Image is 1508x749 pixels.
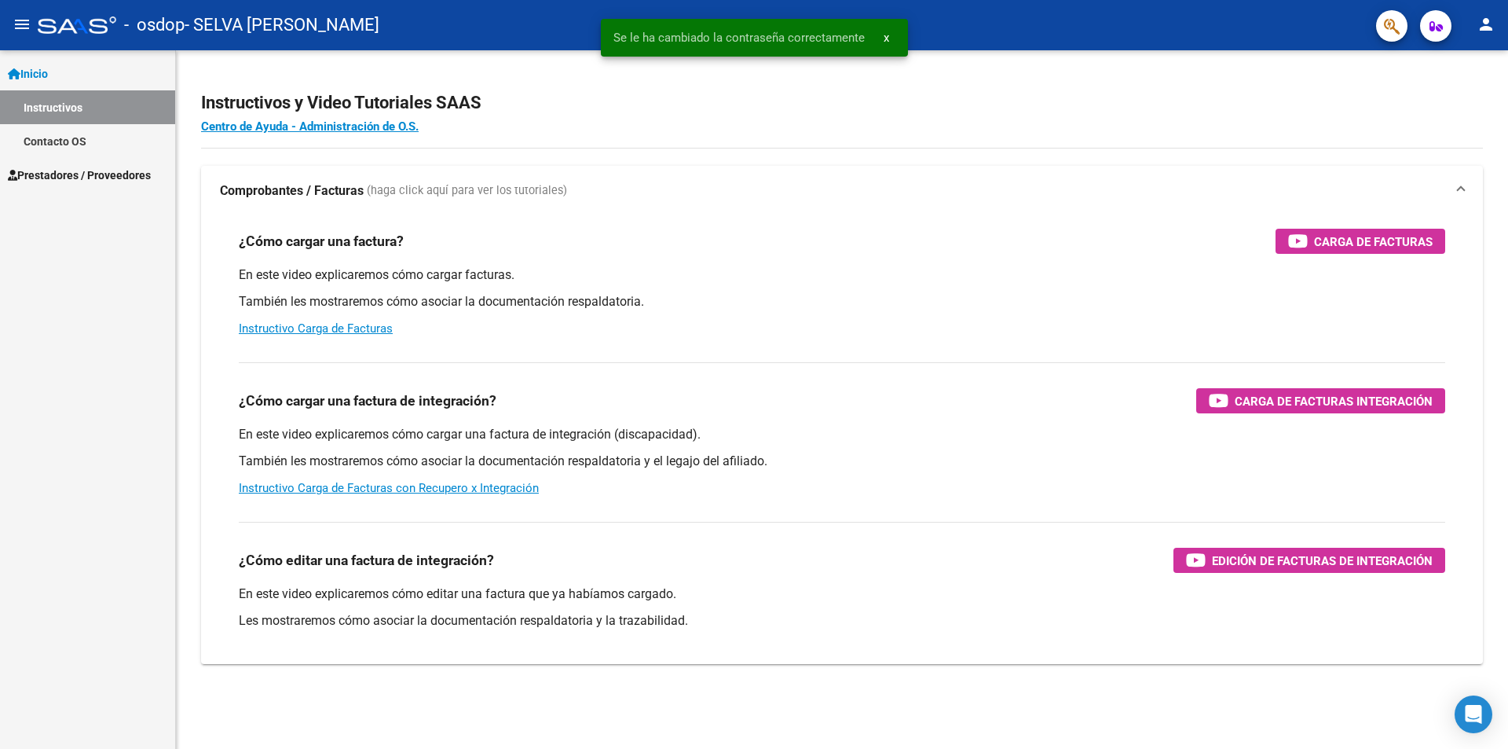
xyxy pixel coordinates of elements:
[367,182,567,200] span: (haga click aquí para ver los tutoriales)
[1212,551,1433,571] span: Edición de Facturas de integración
[1235,391,1433,411] span: Carga de Facturas Integración
[239,426,1445,443] p: En este video explicaremos cómo cargar una factura de integración (discapacidad).
[1477,15,1495,34] mat-icon: person
[239,230,404,252] h3: ¿Cómo cargar una factura?
[185,8,379,42] span: - SELVA [PERSON_NAME]
[201,88,1483,118] h2: Instructivos y Video Tutoriales SAAS
[871,24,902,52] button: x
[884,31,889,45] span: x
[239,453,1445,470] p: También les mostraremos cómo asociar la documentación respaldatoria y el legajo del afiliado.
[201,166,1483,216] mat-expansion-panel-header: Comprobantes / Facturas (haga click aquí para ver los tutoriales)
[239,266,1445,284] p: En este video explicaremos cómo cargar facturas.
[201,119,419,134] a: Centro de Ayuda - Administración de O.S.
[239,293,1445,310] p: También les mostraremos cómo asociar la documentación respaldatoria.
[124,8,185,42] span: - osdop
[239,321,393,336] a: Instructivo Carga de Facturas
[8,167,151,184] span: Prestadores / Proveedores
[239,390,496,412] h3: ¿Cómo cargar una factura de integración?
[220,182,364,200] strong: Comprobantes / Facturas
[1173,548,1445,573] button: Edición de Facturas de integración
[1196,388,1445,413] button: Carga de Facturas Integración
[239,549,494,571] h3: ¿Cómo editar una factura de integración?
[239,481,539,495] a: Instructivo Carga de Facturas con Recupero x Integración
[239,586,1445,603] p: En este video explicaremos cómo editar una factura que ya habíamos cargado.
[201,216,1483,664] div: Comprobantes / Facturas (haga click aquí para ver los tutoriales)
[239,612,1445,630] p: Les mostraremos cómo asociar la documentación respaldatoria y la trazabilidad.
[1314,232,1433,252] span: Carga de Facturas
[1455,696,1492,733] div: Open Intercom Messenger
[13,15,31,34] mat-icon: menu
[8,65,48,83] span: Inicio
[1276,229,1445,254] button: Carga de Facturas
[613,30,865,46] span: Se le ha cambiado la contraseña correctamente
